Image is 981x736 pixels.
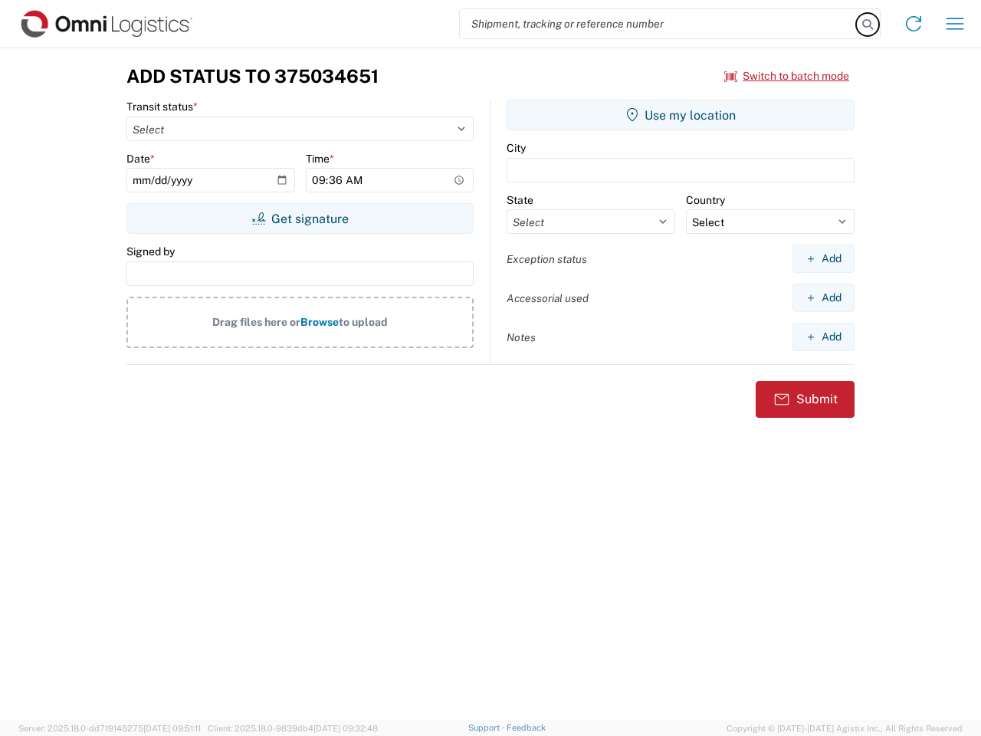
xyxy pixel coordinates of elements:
[339,316,388,328] span: to upload
[126,203,474,234] button: Get signature
[792,245,855,273] button: Add
[756,381,855,418] button: Submit
[507,193,533,207] label: State
[507,723,546,732] a: Feedback
[507,330,536,344] label: Notes
[126,245,175,258] label: Signed by
[507,100,855,130] button: Use my location
[212,316,300,328] span: Drag files here or
[507,291,589,305] label: Accessorial used
[126,65,379,87] h3: Add Status to 375034651
[306,152,334,166] label: Time
[686,193,725,207] label: Country
[208,724,378,733] span: Client: 2025.18.0-9839db4
[468,723,507,732] a: Support
[126,152,155,166] label: Date
[143,724,201,733] span: [DATE] 09:51:11
[507,252,587,266] label: Exception status
[792,284,855,312] button: Add
[507,141,526,155] label: City
[460,9,857,38] input: Shipment, tracking or reference number
[18,724,201,733] span: Server: 2025.18.0-dd719145275
[727,721,963,735] span: Copyright © [DATE]-[DATE] Agistix Inc., All Rights Reserved
[313,724,378,733] span: [DATE] 09:32:48
[792,323,855,351] button: Add
[300,316,339,328] span: Browse
[126,100,198,113] label: Transit status
[724,64,849,89] button: Switch to batch mode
